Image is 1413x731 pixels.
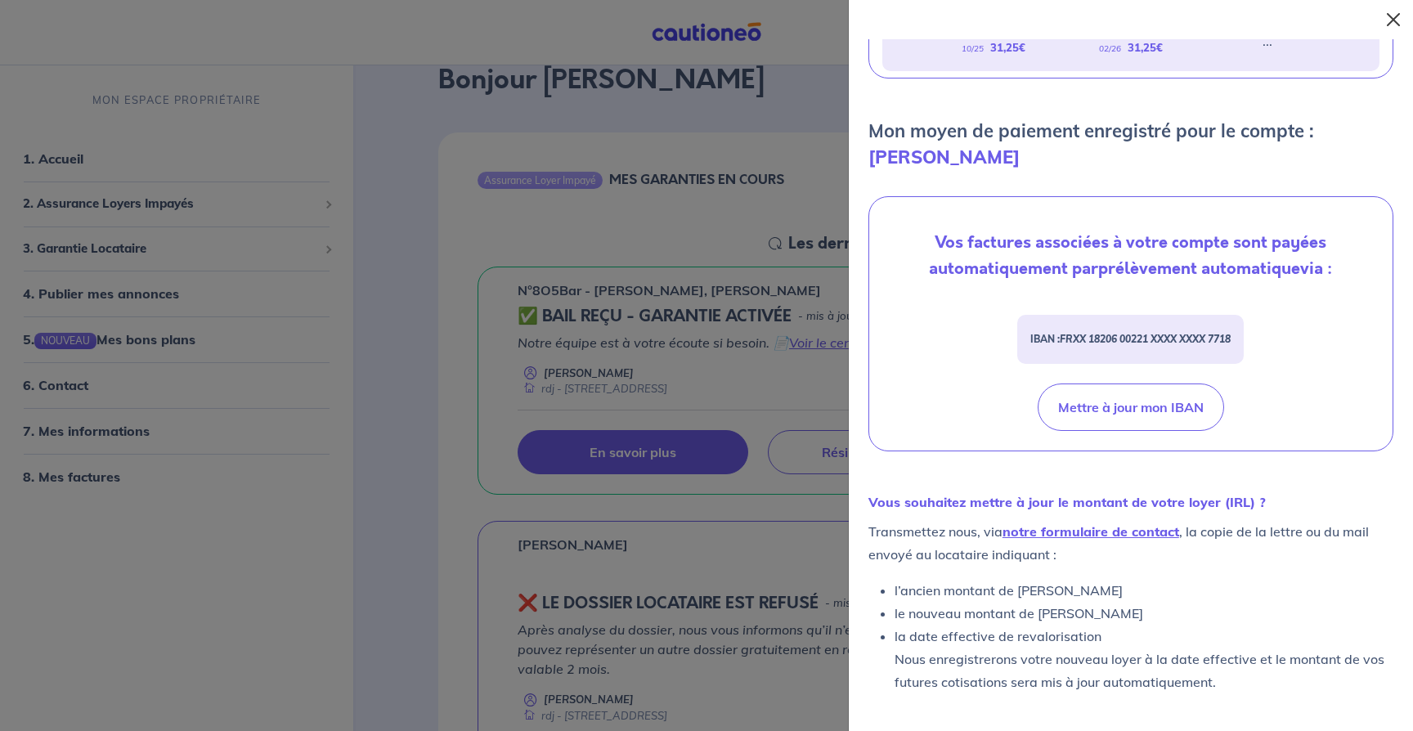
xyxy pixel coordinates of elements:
li: l’ancien montant de [PERSON_NAME] [895,579,1393,602]
strong: IBAN : [1030,333,1231,345]
em: 10/25 [962,43,984,54]
p: Mon moyen de paiement enregistré pour le compte : [868,118,1393,170]
button: Mettre à jour mon IBAN [1038,383,1224,431]
em: 02/26 [1099,43,1121,54]
li: le nouveau montant de [PERSON_NAME] [895,602,1393,625]
em: FRXX 18206 00221 XXXX XXXX 7718 [1060,333,1231,345]
strong: Vous souhaitez mettre à jour le montant de votre loyer (IRL) ? [868,494,1266,510]
li: la date effective de revalorisation Nous enregistrerons votre nouveau loyer à la date effective e... [895,625,1393,693]
strong: 31,25 € [1128,41,1163,54]
p: Vos factures associées à votre compte sont payées automatiquement par via : [882,230,1379,282]
strong: [PERSON_NAME] [868,146,1020,168]
p: Transmettez nous, via , la copie de la lettre ou du mail envoyé au locataire indiquant : [868,520,1393,566]
a: notre formulaire de contact [1003,523,1179,540]
strong: 31,25 € [990,41,1025,54]
strong: prélèvement automatique [1098,257,1300,280]
button: Close [1380,7,1406,33]
div: ... [1263,38,1272,58]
